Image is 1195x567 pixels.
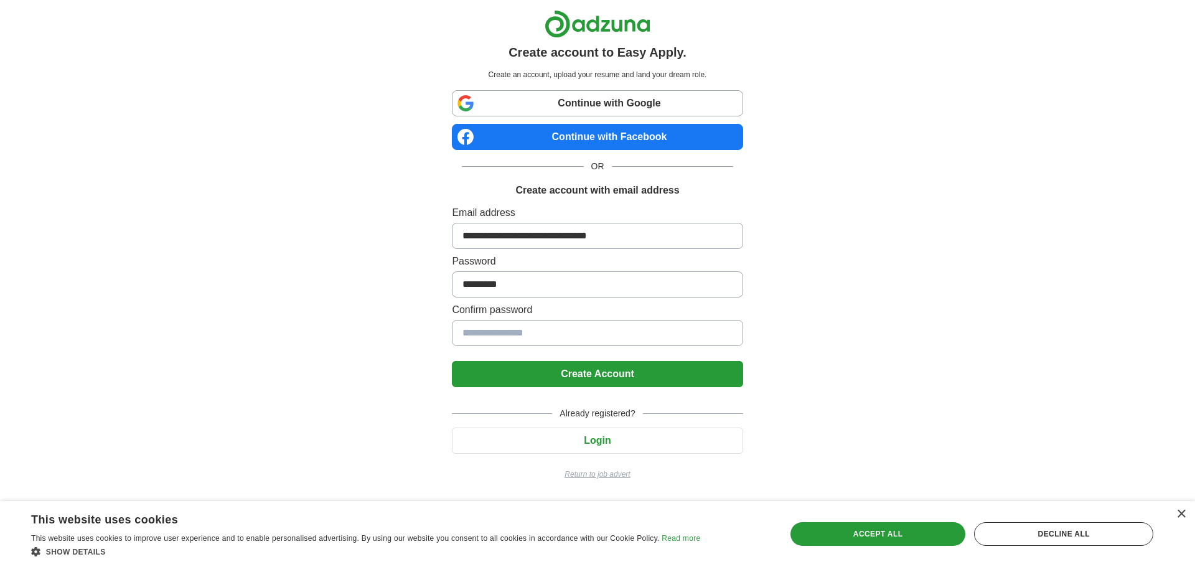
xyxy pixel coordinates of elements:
[46,548,106,556] span: Show details
[452,90,743,116] a: Continue with Google
[452,205,743,220] label: Email address
[452,124,743,150] a: Continue with Facebook
[31,508,669,527] div: This website uses cookies
[552,407,642,420] span: Already registered?
[452,428,743,454] button: Login
[452,254,743,269] label: Password
[662,534,700,543] a: Read more, opens a new window
[545,10,650,38] img: Adzuna logo
[508,43,687,62] h1: Create account to Easy Apply.
[31,534,660,543] span: This website uses cookies to improve user experience and to enable personalised advertising. By u...
[790,522,966,546] div: Accept all
[452,435,743,446] a: Login
[584,160,612,173] span: OR
[515,183,679,198] h1: Create account with email address
[452,469,743,480] a: Return to job advert
[974,522,1153,546] div: Decline all
[454,69,740,80] p: Create an account, upload your resume and land your dream role.
[452,361,743,387] button: Create Account
[1176,510,1186,519] div: Close
[452,302,743,317] label: Confirm password
[31,545,700,558] div: Show details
